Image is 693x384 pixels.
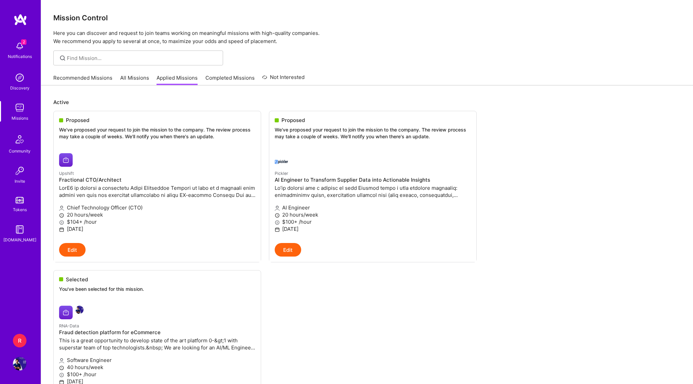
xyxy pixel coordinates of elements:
[59,243,86,257] button: Edit
[59,171,74,176] small: Upshift
[13,164,26,178] img: Invite
[14,14,27,26] img: logo
[59,204,255,211] p: Chief Technology Officer (CTO)
[59,225,255,233] p: [DATE]
[8,53,32,60] div: Notifications
[59,211,255,218] p: 20 hours/week
[12,131,28,147] img: Community
[13,334,26,347] div: R
[275,213,280,218] i: icon Clock
[275,211,471,218] p: 20 hours/week
[66,117,89,124] span: Proposed
[275,177,471,183] h4: AI Engineer to Transform Supplier Data into Actionable Insights
[59,153,73,167] img: Upshift company logo
[11,334,28,347] a: R
[205,74,255,85] a: Completed Missions
[275,243,301,257] button: Edit
[59,227,64,232] i: icon Calendar
[120,74,149,85] a: All Missions
[13,357,26,370] img: User Avatar
[9,147,31,155] div: Community
[13,71,26,84] img: discovery
[21,39,26,45] span: 2
[59,220,64,225] i: icon MoneyGray
[10,84,30,92] div: Discovery
[12,115,28,122] div: Missions
[275,204,471,211] p: AI Engineer
[67,55,218,62] input: Find Mission...
[275,126,471,140] p: We've proposed your request to join the mission to the company. The review process may take a cou...
[59,184,255,199] p: LorE6 ip dolorsi a consectetu Adipi Elitseddoe Tempori ut labo et d magnaali enim admini ven quis...
[16,197,24,203] img: tokens
[53,74,112,85] a: Recommended Missions
[53,14,681,22] h3: Mission Control
[275,227,280,232] i: icon Calendar
[54,148,261,243] a: Upshift company logoUpshiftFractional CTO/ArchitectLorE6 ip dolorsi a consectetu Adipi Elitseddoe...
[275,206,280,211] i: icon Applicant
[13,206,27,213] div: Tokens
[275,220,280,225] i: icon MoneyGray
[59,177,255,183] h4: Fractional CTO/Architect
[59,218,255,225] p: $104+ /hour
[275,153,288,167] img: Pickler company logo
[275,171,288,176] small: Pickler
[15,178,25,185] div: Invite
[11,357,28,370] a: User Avatar
[275,184,471,199] p: Lo’ip dolorsi ame c adipisc el sedd Eiusmod tempo i utla etdolore magnaaliq: enimadminimv quisn, ...
[59,126,255,140] p: We've proposed your request to join the mission to the company. The review process may take a cou...
[13,101,26,115] img: teamwork
[13,223,26,236] img: guide book
[53,29,681,45] p: Here you can discover and request to join teams working on meaningful missions with high-quality ...
[281,117,305,124] span: Proposed
[13,39,26,53] img: bell
[53,99,681,106] p: Active
[59,213,64,218] i: icon Clock
[269,148,476,243] a: Pickler company logoPicklerAI Engineer to Transform Supplier Data into Actionable InsightsLo’ip d...
[3,236,36,243] div: [DOMAIN_NAME]
[59,206,64,211] i: icon Applicant
[157,74,198,85] a: Applied Missions
[59,54,67,62] i: icon SearchGrey
[262,73,305,85] a: Not Interested
[275,225,471,233] p: [DATE]
[275,218,471,225] p: $100+ /hour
